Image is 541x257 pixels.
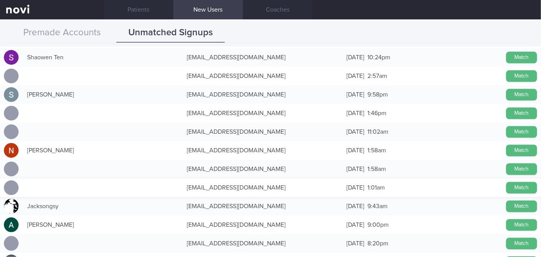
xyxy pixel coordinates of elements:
[506,163,537,175] button: Match
[506,145,537,156] button: Match
[367,240,388,247] span: 8:20pm
[506,107,537,119] button: Match
[23,50,183,65] div: Shaowen Ten
[367,185,385,191] span: 1:01am
[346,222,364,228] span: [DATE]
[183,180,343,195] div: [EMAIL_ADDRESS][DOMAIN_NAME]
[183,217,343,233] div: [EMAIL_ADDRESS][DOMAIN_NAME]
[23,217,183,233] div: [PERSON_NAME]
[183,161,343,177] div: [EMAIL_ADDRESS][DOMAIN_NAME]
[183,198,343,214] div: [EMAIL_ADDRESS][DOMAIN_NAME]
[506,219,537,231] button: Match
[506,238,537,249] button: Match
[346,240,364,247] span: [DATE]
[367,222,389,228] span: 9:00pm
[346,110,364,116] span: [DATE]
[8,23,116,43] button: Premade Accounts
[367,203,388,209] span: 9:43am
[183,236,343,251] div: [EMAIL_ADDRESS][DOMAIN_NAME]
[183,143,343,158] div: [EMAIL_ADDRESS][DOMAIN_NAME]
[346,91,364,98] span: [DATE]
[346,166,364,172] span: [DATE]
[346,147,364,154] span: [DATE]
[367,110,386,116] span: 1:46pm
[506,126,537,138] button: Match
[367,129,388,135] span: 11:02am
[346,185,364,191] span: [DATE]
[183,124,343,140] div: [EMAIL_ADDRESS][DOMAIN_NAME]
[506,89,537,100] button: Match
[183,68,343,84] div: [EMAIL_ADDRESS][DOMAIN_NAME]
[346,73,364,79] span: [DATE]
[367,73,387,79] span: 2:57am
[23,143,183,158] div: [PERSON_NAME]
[116,23,225,43] button: Unmatched Signups
[183,50,343,65] div: [EMAIL_ADDRESS][DOMAIN_NAME]
[506,200,537,212] button: Match
[346,54,364,60] span: [DATE]
[23,198,183,214] div: Jacksongsy
[367,147,386,154] span: 1:58am
[183,87,343,102] div: [EMAIL_ADDRESS][DOMAIN_NAME]
[506,70,537,82] button: Match
[183,105,343,121] div: [EMAIL_ADDRESS][DOMAIN_NAME]
[346,129,364,135] span: [DATE]
[506,52,537,63] button: Match
[367,166,386,172] span: 1:58am
[346,203,364,209] span: [DATE]
[506,182,537,193] button: Match
[23,87,183,102] div: [PERSON_NAME]
[367,54,390,60] span: 10:24pm
[367,91,388,98] span: 9:58pm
